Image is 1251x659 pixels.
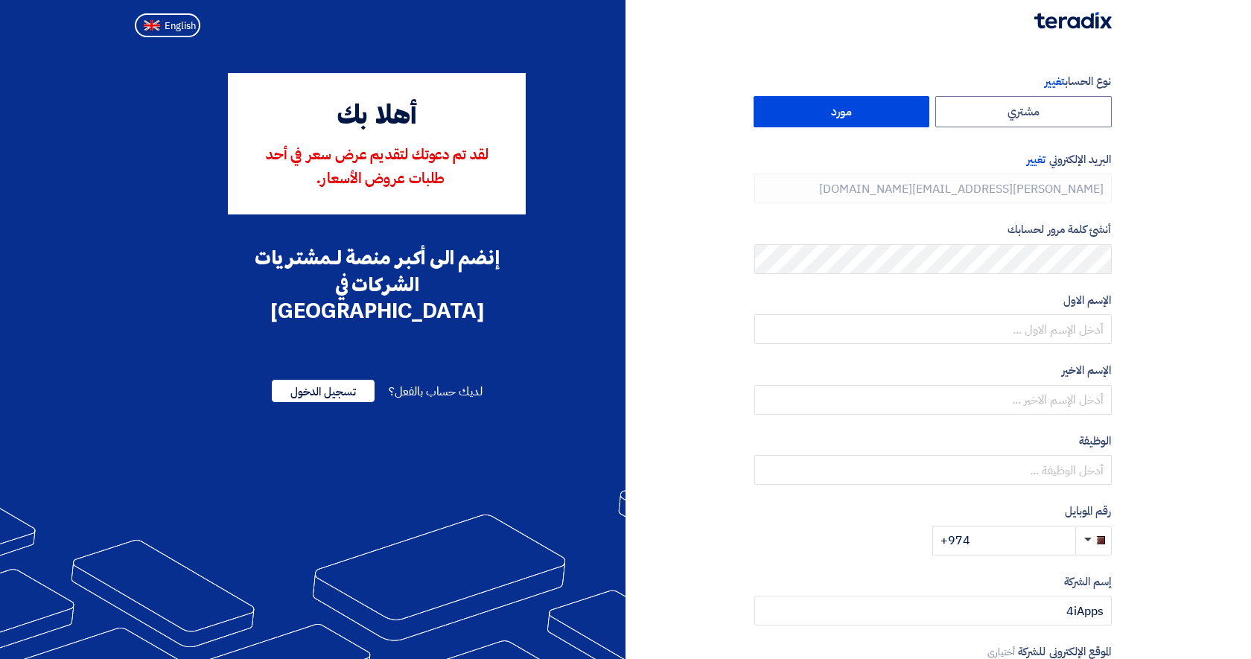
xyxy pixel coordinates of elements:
[754,314,1112,344] input: أدخل الإسم الاول ...
[935,96,1112,127] label: مشتري
[932,526,1075,555] input: أدخل رقم الموبايل ...
[754,362,1112,379] label: الإسم الاخير
[754,385,1112,415] input: أدخل الإسم الاخير ...
[135,13,200,37] button: English
[754,173,1112,203] input: أدخل بريد العمل الإلكتروني الخاص بك ...
[754,596,1112,625] input: أدخل إسم الشركة ...
[272,383,375,401] a: تسجيل الدخول
[754,503,1112,520] label: رقم الموبايل
[1034,12,1112,29] img: Teradix logo
[266,148,488,187] span: لقد تم دعوتك لتقديم عرض سعر في أحد طلبات عروض الأسعار.
[165,21,196,31] span: English
[1027,151,1045,168] span: تغيير
[754,221,1112,238] label: أنشئ كلمة مرور لحسابك
[228,244,526,325] div: إنضم الى أكبر منصة لـمشتريات الشركات في [GEOGRAPHIC_DATA]
[754,573,1112,590] label: إسم الشركة
[144,20,160,31] img: en-US.png
[754,292,1112,309] label: الإسم الاول
[272,380,375,402] span: تسجيل الدخول
[754,433,1112,450] label: الوظيفة
[754,96,930,127] label: مورد
[1045,73,1064,89] span: تغيير
[754,455,1112,485] input: أدخل الوظيفة ...
[987,645,1016,659] span: أختياري
[249,97,505,137] div: أهلا بك
[754,151,1112,168] label: البريد الإلكتروني
[754,73,1112,90] label: نوع الحساب
[389,383,482,401] span: لديك حساب بالفعل؟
